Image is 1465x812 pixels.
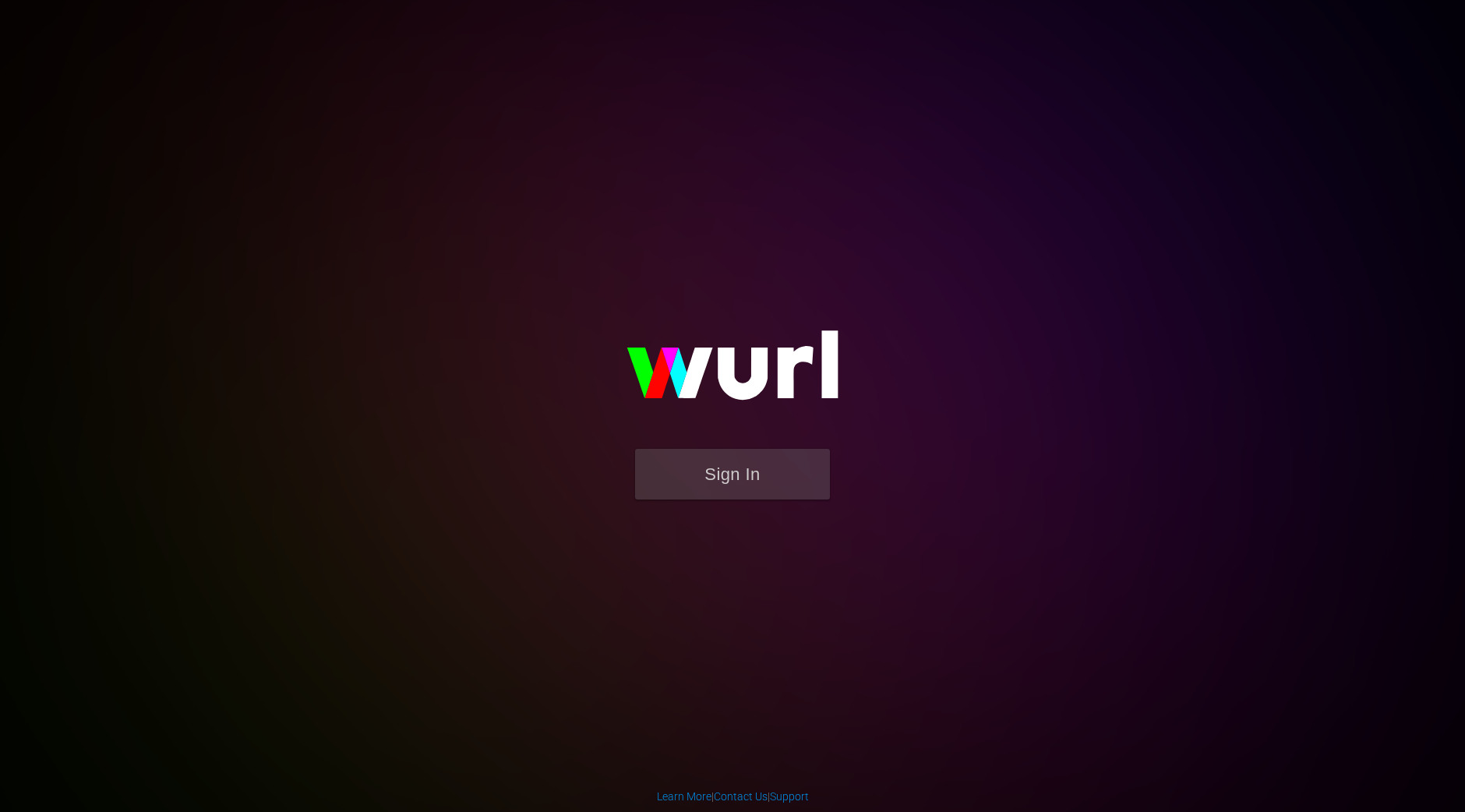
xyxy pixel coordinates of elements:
[714,790,768,803] a: Contact Us
[770,790,809,803] a: Support
[657,789,809,804] div: | |
[657,790,711,803] a: Learn More
[635,449,830,500] button: Sign In
[577,297,888,448] img: wurl-logo-on-black-223613ac3d8ba8fe6dc639794a292ebdb59501304c7dfd60c99c58986ef67473.svg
